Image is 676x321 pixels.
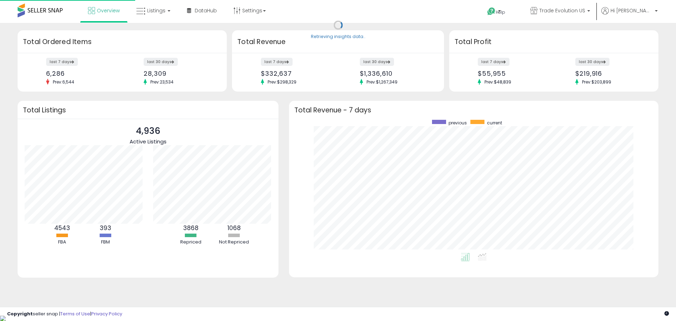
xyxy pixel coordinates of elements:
[578,79,615,85] span: Prev: $203,899
[144,70,214,77] div: 28,309
[130,124,167,138] p: 4,936
[227,224,241,232] b: 1068
[147,79,177,85] span: Prev: 23,534
[60,310,90,317] a: Terms of Use
[455,37,653,47] h3: Total Profit
[41,239,83,246] div: FBA
[147,7,165,14] span: Listings
[481,79,515,85] span: Prev: $48,839
[449,120,467,126] span: previous
[487,120,502,126] span: current
[91,310,122,317] a: Privacy Policy
[311,34,365,40] div: Retrieving insights data..
[23,107,273,113] h3: Total Listings
[478,70,549,77] div: $55,955
[144,58,178,66] label: last 30 days
[294,107,653,113] h3: Total Revenue - 7 days
[261,58,293,66] label: last 7 days
[601,7,658,23] a: Hi [PERSON_NAME]
[54,224,70,232] b: 4543
[100,224,111,232] b: 393
[46,58,78,66] label: last 7 days
[264,79,300,85] span: Prev: $298,329
[575,58,609,66] label: last 30 days
[183,224,199,232] b: 3868
[97,7,120,14] span: Overview
[84,239,126,246] div: FBM
[611,7,653,14] span: Hi [PERSON_NAME]
[130,138,167,145] span: Active Listings
[575,70,646,77] div: $219,916
[46,70,117,77] div: 6,286
[170,239,212,246] div: Repriced
[360,70,432,77] div: $1,336,610
[539,7,585,14] span: Trade Evolution US
[363,79,401,85] span: Prev: $1,267,349
[195,7,217,14] span: DataHub
[482,2,519,23] a: Help
[7,311,122,317] div: seller snap | |
[213,239,255,246] div: Not Repriced
[261,70,333,77] div: $332,637
[478,58,509,66] label: last 7 days
[23,37,221,47] h3: Total Ordered Items
[487,7,496,16] i: Get Help
[7,310,33,317] strong: Copyright
[237,37,439,47] h3: Total Revenue
[496,9,505,15] span: Help
[360,58,394,66] label: last 30 days
[49,79,78,85] span: Prev: 6,544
